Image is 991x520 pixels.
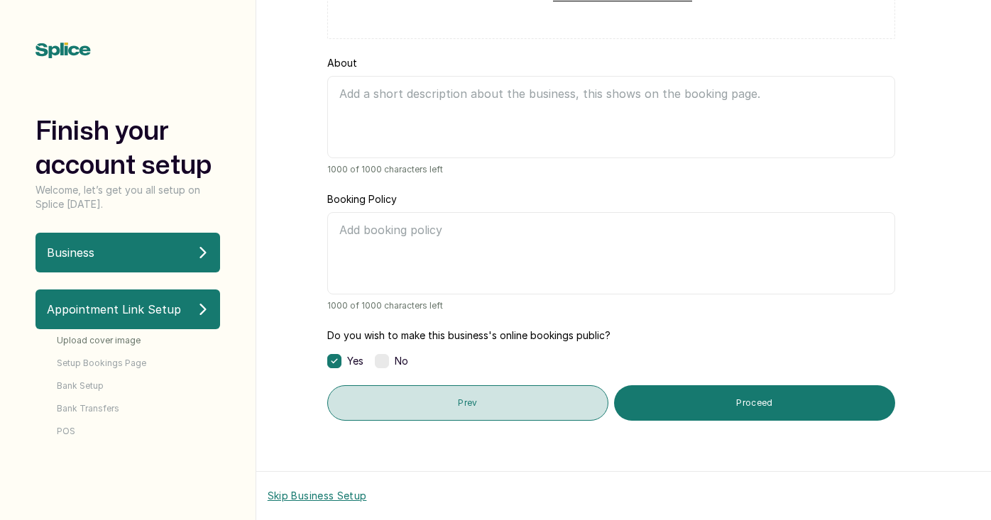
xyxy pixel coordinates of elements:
label: Booking Policy [327,192,397,206]
span: No [395,354,408,368]
span: Bank Transfers [57,403,119,414]
button: Proceed [614,385,895,421]
label: About [327,56,357,70]
span: Bank Setup [57,380,104,392]
span: Upload cover image [57,335,141,346]
span: Business [47,244,94,261]
p: Welcome, let’s get you all setup on Splice [DATE]. [35,183,220,211]
button: Prev [327,385,609,421]
span: Yes [347,354,363,368]
span: Setup Bookings Page [57,358,146,369]
span: POS [57,426,75,437]
button: Skip Business Setup [268,489,367,503]
span: 1000 of 1000 characters left [327,300,895,311]
span: Appointment Link Setup [47,301,181,318]
span: 1000 of 1000 characters left [327,164,895,175]
h1: Finish your account setup [35,115,220,183]
label: Do you wish to make this business's online bookings public? [327,328,611,343]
